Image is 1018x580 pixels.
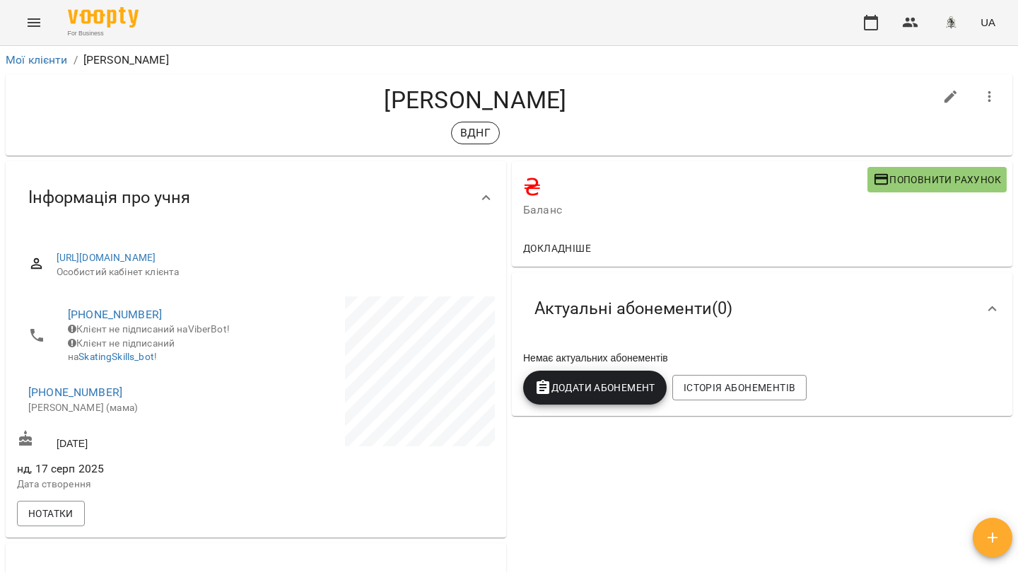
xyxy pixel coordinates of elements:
div: Інформація про учня [6,161,506,234]
div: Актуальні абонементи(0) [512,272,1012,345]
span: UA [981,15,995,30]
div: Немає актуальних абонементів [520,348,1004,368]
h4: ₴ [523,173,867,202]
p: [PERSON_NAME] (мама) [28,401,242,415]
a: [PHONE_NUMBER] [68,308,162,321]
div: [DATE] [14,427,256,453]
img: Voopty Logo [68,7,139,28]
span: Клієнт не підписаний на ! [68,337,175,363]
span: Поповнити рахунок [873,171,1001,188]
span: Історія абонементів [684,379,795,396]
span: Додати Абонемент [534,379,655,396]
button: Докладніше [517,236,597,261]
button: Додати Абонемент [523,371,667,405]
button: Нотатки [17,501,85,526]
span: Нотатки [28,505,74,522]
h4: [PERSON_NAME] [17,86,934,115]
a: [PHONE_NUMBER] [28,385,122,399]
span: For Business [68,29,139,38]
p: [PERSON_NAME] [83,52,169,69]
a: Мої клієнти [6,53,68,66]
span: Клієнт не підписаний на ViberBot! [68,323,230,335]
p: Дата створення [17,477,253,492]
img: 8c829e5ebed639b137191ac75f1a07db.png [941,13,961,33]
span: Особистий кабінет клієнта [57,265,484,279]
button: Історія абонементів [672,375,807,400]
button: Menu [17,6,51,40]
li: / [74,52,78,69]
span: Актуальні абонементи ( 0 ) [534,298,732,320]
a: SkatingSkills_bot [78,351,154,362]
button: Поповнити рахунок [867,167,1007,192]
span: Баланс [523,202,867,219]
span: нд, 17 серп 2025 [17,460,253,477]
button: UA [975,9,1001,35]
nav: breadcrumb [6,52,1012,69]
span: Докладніше [523,240,591,257]
div: ВДНГ [451,122,500,144]
a: [URL][DOMAIN_NAME] [57,252,156,263]
p: ВДНГ [460,124,491,141]
span: Інформація про учня [28,187,190,209]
